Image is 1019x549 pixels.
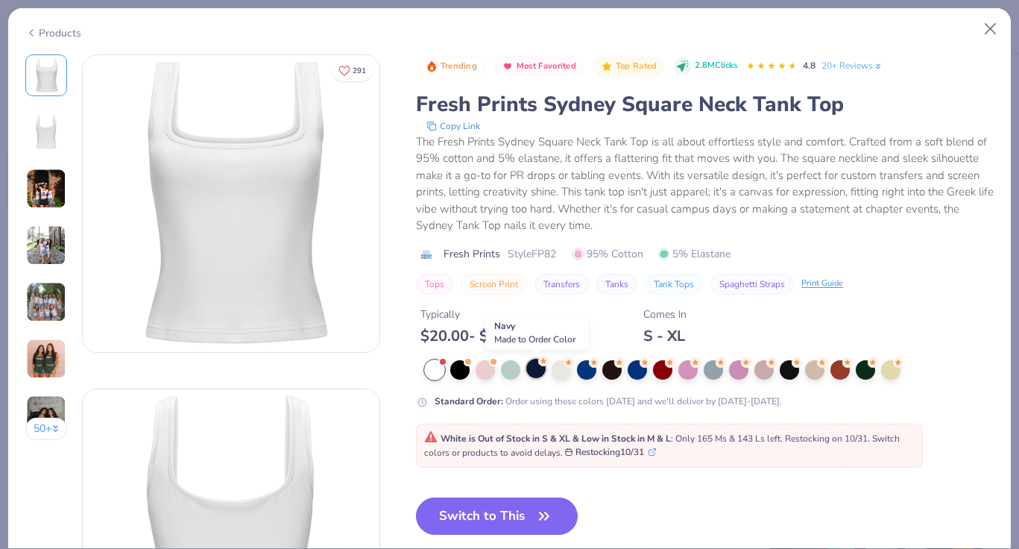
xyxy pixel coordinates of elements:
[486,316,589,350] div: Navy
[616,62,657,70] span: Top Rated
[643,307,687,322] div: Comes In
[572,246,643,262] span: 95% Cotton
[596,274,637,295] button: Tanks
[593,57,664,76] button: Badge Button
[444,246,500,262] span: Fresh Prints
[803,60,815,72] span: 4.8
[746,54,797,78] div: 4.8 Stars
[645,274,703,295] button: Tank Tops
[420,327,543,345] div: $ 20.00 - $ 28.00
[25,25,81,41] div: Products
[461,274,527,295] button: Screen Print
[508,246,556,262] span: Style FP82
[416,498,578,535] button: Switch to This
[416,134,994,234] div: The Fresh Prints Sydney Square Neck Tank Top is all about effortless style and comfort. Crafted f...
[416,274,453,295] button: Tops
[435,395,782,408] div: Order using these colors [DATE] and we'll deliver by [DATE]-[DATE].
[25,418,68,440] button: 50+
[26,339,66,379] img: User generated content
[416,90,994,119] div: Fresh Prints Sydney Square Neck Tank Top
[26,169,66,209] img: User generated content
[441,433,671,445] strong: White is Out of Stock in S & XL & Low in Stock in M & L
[534,274,589,295] button: Transfers
[643,327,687,345] div: S - XL
[710,274,794,295] button: Spaghetti Straps
[517,62,576,70] span: Most Favorited
[83,55,379,352] img: Front
[426,60,438,72] img: Trending sort
[28,57,64,93] img: Front
[332,60,373,81] button: Like
[977,15,1005,43] button: Close
[435,395,503,407] strong: Standard Order :
[424,433,900,459] span: : Only 165 Ms & 143 Ls left. Restocking on 10/31. Switch colors or products to avoid delays.
[353,67,366,75] span: 291
[494,333,575,345] span: Made to Order Color
[26,225,66,266] img: User generated content
[422,119,485,134] button: copy to clipboard
[26,282,66,322] img: User generated content
[801,277,843,290] div: Print Guide
[695,60,737,72] span: 2.8M Clicks
[601,60,613,72] img: Top Rated sort
[420,307,543,322] div: Typically
[28,114,64,150] img: Back
[565,445,656,459] button: Restocking10/31
[502,60,514,72] img: Most Favorited sort
[441,62,477,70] span: Trending
[821,59,883,72] a: 20+ Reviews
[658,246,731,262] span: 5% Elastane
[493,57,584,76] button: Badge Button
[416,248,436,260] img: brand logo
[26,395,66,436] img: User generated content
[417,57,485,76] button: Badge Button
